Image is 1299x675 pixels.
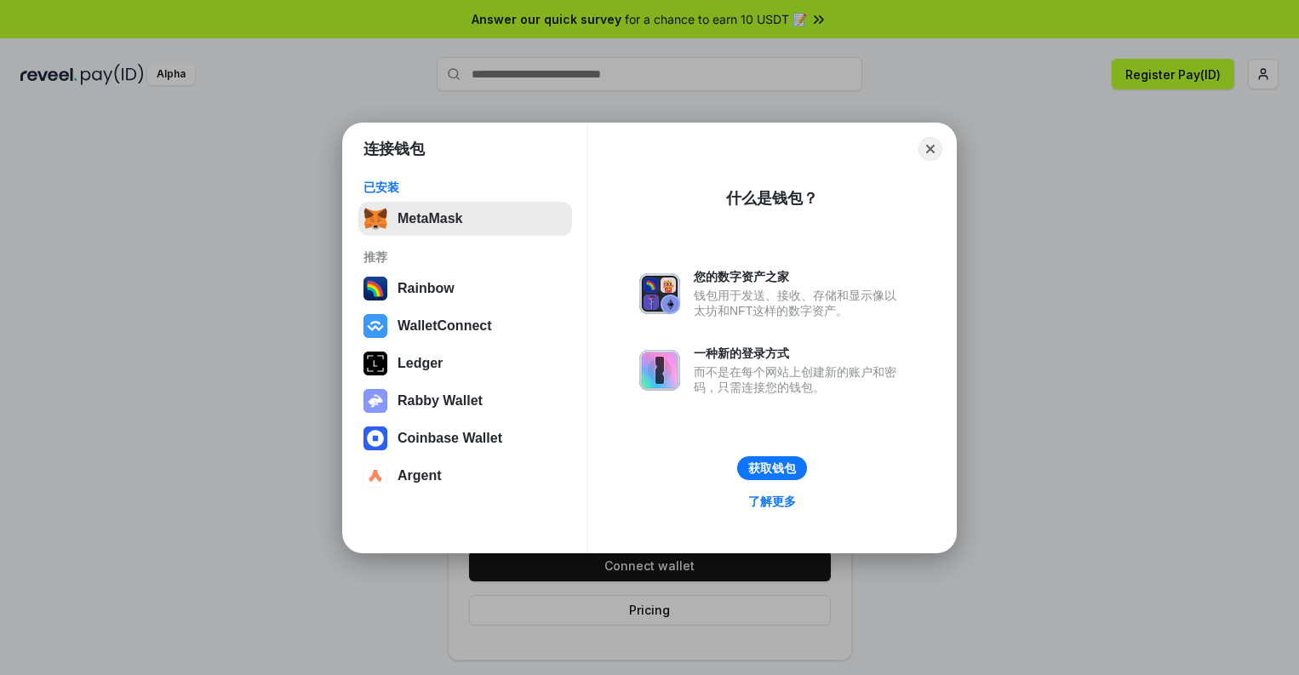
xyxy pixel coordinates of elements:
img: svg+xml,%3Csvg%20width%3D%2228%22%20height%3D%2228%22%20viewBox%3D%220%200%2028%2028%22%20fill%3D... [363,464,387,488]
button: Ledger [358,346,572,380]
img: svg+xml,%3Csvg%20xmlns%3D%22http%3A%2F%2Fwww.w3.org%2F2000%2Fsvg%22%20fill%3D%22none%22%20viewBox... [639,350,680,391]
div: MetaMask [398,211,462,226]
img: svg+xml,%3Csvg%20fill%3D%22none%22%20height%3D%2233%22%20viewBox%3D%220%200%2035%2033%22%20width%... [363,207,387,231]
img: svg+xml,%3Csvg%20xmlns%3D%22http%3A%2F%2Fwww.w3.org%2F2000%2Fsvg%22%20fill%3D%22none%22%20viewBox... [363,389,387,413]
img: svg+xml,%3Csvg%20xmlns%3D%22http%3A%2F%2Fwww.w3.org%2F2000%2Fsvg%22%20width%3D%2228%22%20height%3... [363,352,387,375]
button: Coinbase Wallet [358,421,572,455]
div: 钱包用于发送、接收、存储和显示像以太坊和NFT这样的数字资产。 [694,288,905,318]
div: 获取钱包 [748,460,796,476]
div: WalletConnect [398,318,492,334]
div: Rabby Wallet [398,393,483,409]
div: 什么是钱包？ [726,188,818,209]
button: Argent [358,459,572,493]
h1: 连接钱包 [363,139,425,159]
img: svg+xml,%3Csvg%20xmlns%3D%22http%3A%2F%2Fwww.w3.org%2F2000%2Fsvg%22%20fill%3D%22none%22%20viewBox... [639,273,680,314]
button: Rabby Wallet [358,384,572,418]
button: WalletConnect [358,309,572,343]
img: svg+xml,%3Csvg%20width%3D%2228%22%20height%3D%2228%22%20viewBox%3D%220%200%2028%2028%22%20fill%3D... [363,314,387,338]
div: 一种新的登录方式 [694,346,905,361]
div: 了解更多 [748,494,796,509]
div: 推荐 [363,249,567,265]
button: 获取钱包 [737,456,807,480]
div: Ledger [398,356,443,371]
button: Rainbow [358,272,572,306]
div: 而不是在每个网站上创建新的账户和密码，只需连接您的钱包。 [694,364,905,395]
div: Coinbase Wallet [398,431,502,446]
div: Argent [398,468,442,483]
a: 了解更多 [738,490,806,512]
button: MetaMask [358,202,572,236]
div: Rainbow [398,281,455,296]
img: svg+xml,%3Csvg%20width%3D%22120%22%20height%3D%22120%22%20viewBox%3D%220%200%20120%20120%22%20fil... [363,277,387,300]
div: 已安装 [363,180,567,195]
button: Close [918,137,942,161]
div: 您的数字资产之家 [694,269,905,284]
img: svg+xml,%3Csvg%20width%3D%2228%22%20height%3D%2228%22%20viewBox%3D%220%200%2028%2028%22%20fill%3D... [363,426,387,450]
